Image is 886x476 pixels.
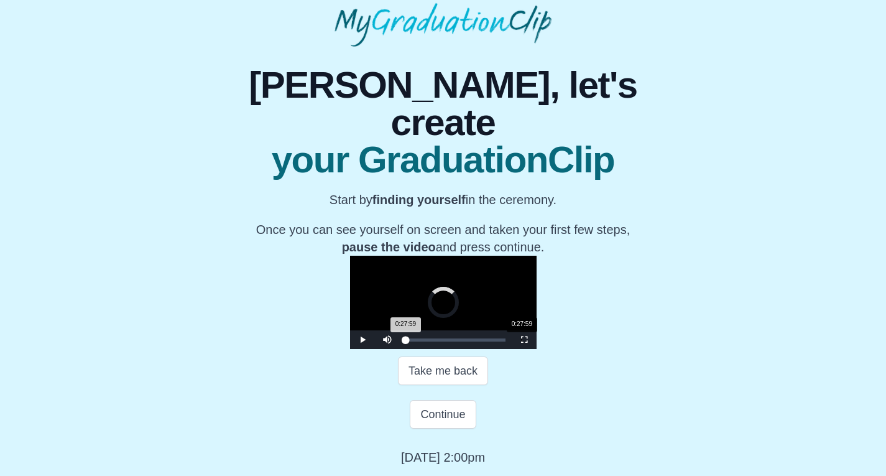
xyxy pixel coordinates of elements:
[372,193,466,207] b: finding yourself
[221,221,665,256] p: Once you can see yourself on screen and taken your first few steps, and press continue.
[221,67,665,141] span: [PERSON_NAME], let's create
[410,400,476,429] button: Continue
[350,256,537,349] div: Video Player
[350,330,375,349] button: Play
[221,141,665,179] span: your GraduationClip
[512,330,537,349] button: Fullscreen
[375,330,400,349] button: Mute
[406,338,505,342] div: Progress Bar
[221,191,665,208] p: Start by in the ceremony.
[342,240,436,254] b: pause the video
[401,449,485,466] p: [DATE] 2:00pm
[398,357,488,385] button: Take me back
